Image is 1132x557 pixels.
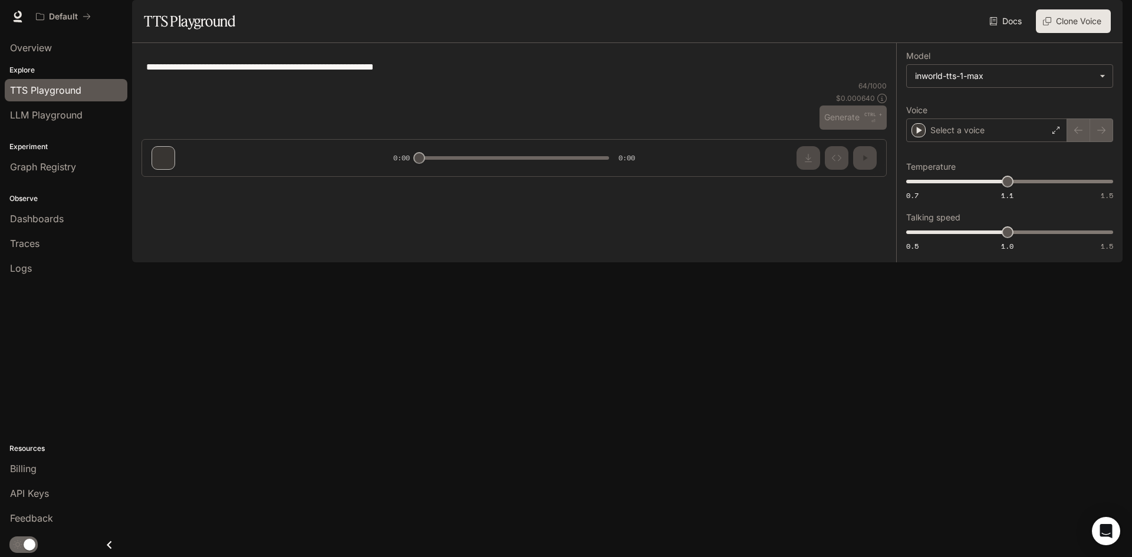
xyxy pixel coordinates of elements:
[1001,190,1013,200] span: 1.1
[906,213,960,222] p: Talking speed
[858,81,887,91] p: 64 / 1000
[1101,241,1113,251] span: 1.5
[906,52,930,60] p: Model
[836,93,875,103] p: $ 0.000640
[930,124,985,136] p: Select a voice
[1101,190,1113,200] span: 1.5
[906,241,919,251] span: 0.5
[906,163,956,171] p: Temperature
[1092,517,1120,545] div: Open Intercom Messenger
[144,9,235,33] h1: TTS Playground
[906,106,927,114] p: Voice
[906,190,919,200] span: 0.7
[1036,9,1111,33] button: Clone Voice
[907,65,1113,87] div: inworld-tts-1-max
[987,9,1026,33] a: Docs
[1001,241,1013,251] span: 1.0
[31,5,96,28] button: All workspaces
[915,70,1094,82] div: inworld-tts-1-max
[49,12,78,22] p: Default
